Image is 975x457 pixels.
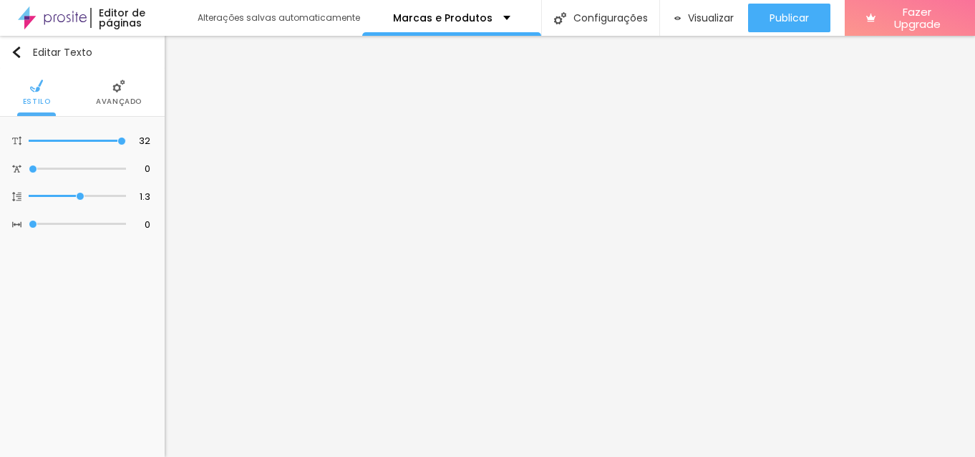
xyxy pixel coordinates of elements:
[12,220,21,229] img: Icone
[198,14,362,22] div: Alterações salvas automaticamente
[11,47,22,58] img: Icone
[112,80,125,92] img: Icone
[748,4,830,32] button: Publicar
[770,12,809,24] span: Publicar
[96,98,142,105] span: Avançado
[674,12,680,24] img: view-1.svg
[554,12,566,24] img: Icone
[393,13,493,23] p: Marcas e Produtos
[688,12,734,24] span: Visualizar
[30,80,43,92] img: Icone
[660,4,747,32] button: Visualizar
[12,164,21,173] img: Icone
[165,36,975,457] iframe: Editor
[881,6,954,31] span: Fazer Upgrade
[12,192,21,201] img: Icone
[90,8,183,28] div: Editor de páginas
[11,47,92,58] div: Editar Texto
[23,98,51,105] span: Estilo
[12,136,21,145] img: Icone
